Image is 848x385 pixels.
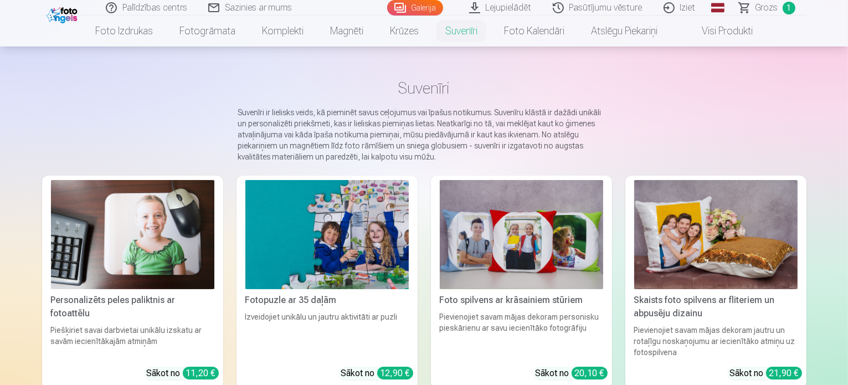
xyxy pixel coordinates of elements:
h1: Suvenīri [51,78,798,98]
a: Foto izdrukas [82,16,166,47]
span: 1 [783,2,795,14]
div: Pievienojiet savam mājas dekoram jautru un rotaļīgu noskaņojumu ar iecienītāko atmiņu uz fotospil... [630,325,802,358]
a: Suvenīri [432,16,491,47]
div: Sākot no [730,367,802,380]
div: 11,20 € [183,367,219,379]
p: Suvenīri ir lielisks veids, kā pieminēt savus ceļojumus vai īpašus notikumus. Suvenīru klāstā ir ... [238,107,610,162]
a: Foto kalendāri [491,16,578,47]
div: Sākot no [147,367,219,380]
a: Komplekti [249,16,317,47]
img: Fotopuzle ar 35 daļām [245,180,409,289]
img: Skaists foto spilvens ar fliteriem un abpusēju dizainu [634,180,798,289]
a: Krūzes [377,16,432,47]
div: Personalizēts peles paliktnis ar fotoattēlu [47,294,219,320]
div: Piešķiriet savai darbvietai unikālu izskatu ar savām iecienītākajām atmiņām [47,325,219,358]
div: 12,90 € [377,367,413,379]
div: 21,90 € [766,367,802,379]
div: Foto spilvens ar krāsainiem stūriem [435,294,608,307]
div: Fotopuzle ar 35 daļām [241,294,413,307]
a: Magnēti [317,16,377,47]
div: Izveidojiet unikālu un jautru aktivitāti ar puzli [241,311,413,358]
img: /fa1 [47,4,80,23]
img: Personalizēts peles paliktnis ar fotoattēlu [51,180,214,289]
div: Sākot no [536,367,608,380]
a: Atslēgu piekariņi [578,16,671,47]
a: Fotogrāmata [166,16,249,47]
div: Skaists foto spilvens ar fliteriem un abpusēju dizainu [630,294,802,320]
a: Visi produkti [671,16,766,47]
img: Foto spilvens ar krāsainiem stūriem [440,180,603,289]
div: 20,10 € [572,367,608,379]
div: Sākot no [341,367,413,380]
span: Grozs [756,1,778,14]
div: Pievienojiet savam mājas dekoram personisku pieskārienu ar savu iecienītāko fotogrāfiju [435,311,608,358]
